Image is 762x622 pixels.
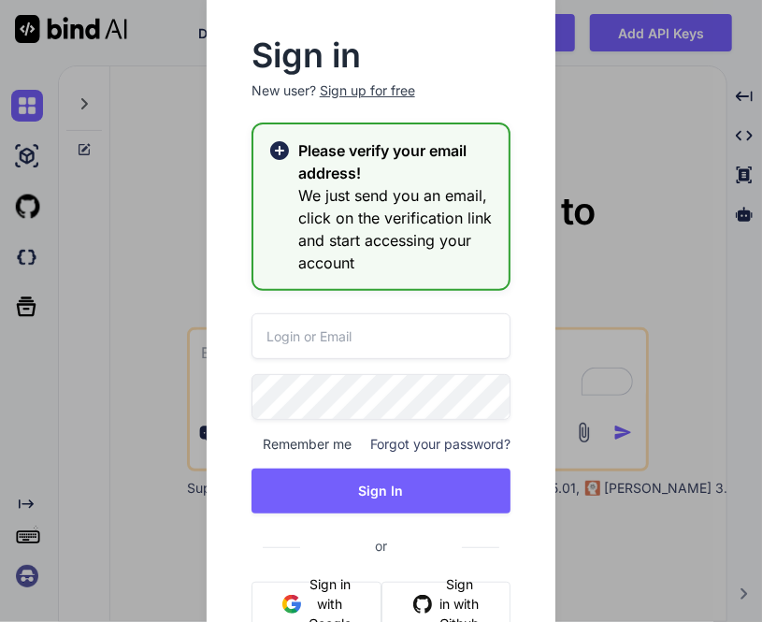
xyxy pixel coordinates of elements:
[370,435,510,454] span: Forgot your password?
[300,523,462,569] span: or
[282,595,301,614] img: google
[252,40,511,70] h2: Sign in
[252,469,511,514] button: Sign In
[320,81,415,100] div: Sign up for free
[252,81,511,123] p: New user?
[298,139,495,184] h2: Please verify your email address!
[252,313,511,359] input: Login or Email
[413,595,432,614] img: github
[298,184,495,274] h3: We just send you an email, click on the verification link and start accessing your account
[252,435,352,454] span: Remember me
